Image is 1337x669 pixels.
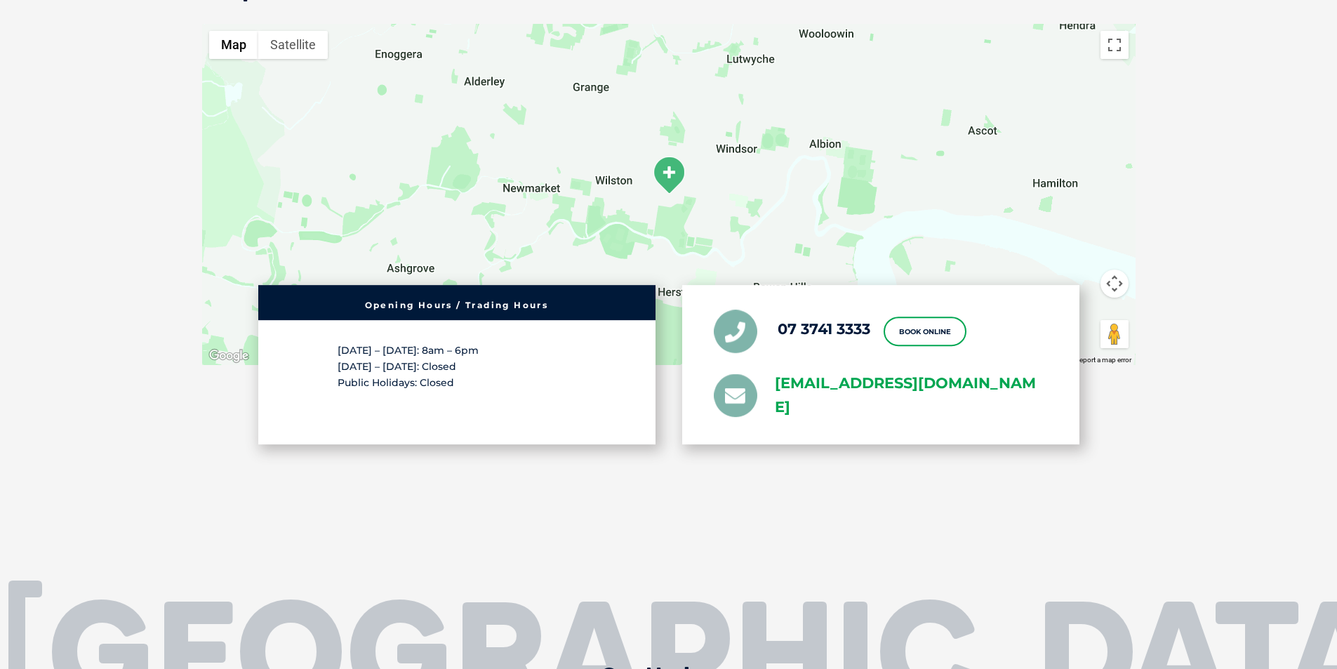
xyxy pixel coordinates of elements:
p: [DATE] – [DATE]: 8am – 6pm [DATE] – [DATE]: Closed Public Holidays: Closed [338,343,576,392]
button: Show street map [209,31,258,59]
h6: Opening Hours / Trading Hours [265,301,648,310]
a: Book Online [884,317,966,346]
button: Toggle fullscreen view [1100,31,1129,59]
a: 07 3741 3333 [778,319,870,337]
a: [EMAIL_ADDRESS][DOMAIN_NAME] [775,371,1048,420]
button: Map camera controls [1100,270,1129,298]
button: Show satellite imagery [258,31,328,59]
